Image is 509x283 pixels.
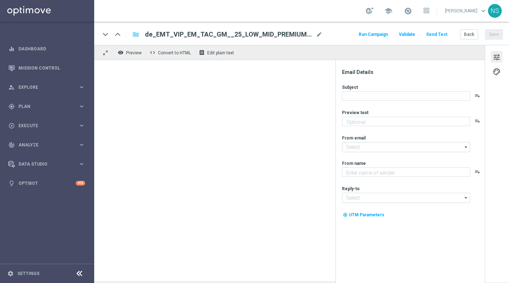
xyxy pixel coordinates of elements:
i: keyboard_arrow_right [78,122,85,129]
div: Explore [8,84,78,91]
span: de_EMT_VIP_EM_TAC_GM__25_LOW_MID_PREMIUM_SPIN_WIN_WEEKEND_250627 [145,30,313,39]
div: Execute [8,122,78,129]
div: Email Details [342,69,484,75]
div: NS [488,4,502,18]
i: receipt [199,50,205,55]
button: play_circle_outline Execute keyboard_arrow_right [8,123,85,129]
button: lightbulb Optibot +10 [8,180,85,186]
a: Optibot [18,174,76,193]
a: Mission Control [18,58,85,78]
button: person_search Explore keyboard_arrow_right [8,84,85,90]
i: keyboard_arrow_right [78,161,85,167]
span: Data Studio [18,162,78,166]
button: equalizer Dashboard [8,46,85,52]
i: play_circle_outline [8,122,15,129]
i: folder [132,30,139,39]
i: equalizer [8,46,15,52]
button: receipt Edit plain text [197,48,237,57]
i: person_search [8,84,15,91]
span: Convert to HTML [158,50,191,55]
i: track_changes [8,142,15,148]
label: From name [342,161,366,166]
button: Validate [398,30,416,39]
span: Explore [18,85,78,90]
span: keyboard_arrow_down [479,7,487,15]
span: mode_edit [316,31,322,38]
div: Dashboard [8,39,85,58]
div: Mission Control [8,58,85,78]
span: Validate [399,32,415,37]
input: Select [342,142,470,152]
button: Send Test [425,30,448,39]
a: [PERSON_NAME]keyboard_arrow_down [444,5,488,16]
a: Dashboard [18,39,85,58]
button: playlist_add [475,118,480,124]
button: Mission Control [8,65,85,71]
label: Preview text [342,110,368,116]
button: playlist_add [475,93,480,99]
input: Select [342,193,470,203]
span: palette [493,67,501,76]
div: Optibot [8,174,85,193]
button: Back [460,29,478,39]
a: Settings [17,271,39,276]
button: playlist_add [475,169,480,175]
button: gps_fixed Plan keyboard_arrow_right [8,104,85,109]
span: Preview [126,50,142,55]
div: Analyze [8,142,78,148]
button: Run Campaign [358,30,389,39]
i: keyboard_arrow_right [78,103,85,110]
i: arrow_drop_down [463,142,470,152]
button: code Convert to HTML [148,48,194,57]
span: school [384,7,392,15]
div: +10 [76,181,85,186]
span: Analyze [18,143,78,147]
span: Plan [18,104,78,109]
i: keyboard_arrow_right [78,141,85,148]
button: palette [491,66,502,77]
span: code [150,50,155,55]
span: Edit plain text [207,50,234,55]
span: tune [493,53,501,62]
i: remove_red_eye [118,50,124,55]
button: Data Studio keyboard_arrow_right [8,161,85,167]
label: Subject [342,84,358,90]
button: Save [485,29,503,39]
button: track_changes Analyze keyboard_arrow_right [8,142,85,148]
i: settings [7,270,14,277]
button: folder [132,29,140,40]
i: gps_fixed [8,103,15,110]
div: Plan [8,103,78,110]
div: Data Studio [8,161,78,167]
button: tune [491,51,502,63]
label: From email [342,135,366,141]
button: remove_red_eye Preview [116,48,145,57]
span: UTM Parameters [349,212,384,217]
i: lightbulb [8,180,15,187]
i: my_location [343,212,348,217]
button: my_location UTM Parameters [342,211,385,219]
i: arrow_drop_down [463,193,470,203]
label: Reply-to [342,186,360,192]
span: Execute [18,124,78,128]
i: keyboard_arrow_right [78,84,85,91]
